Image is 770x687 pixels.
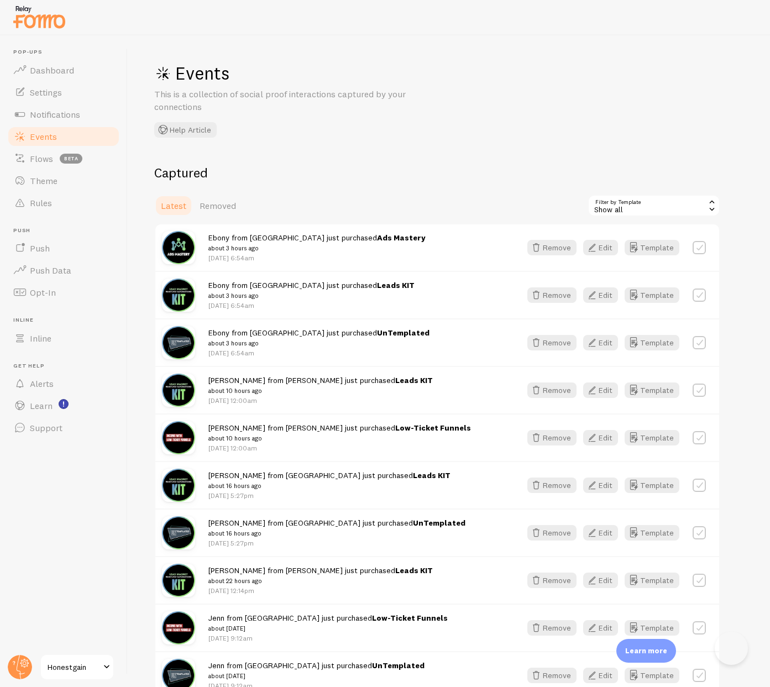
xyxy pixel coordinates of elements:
[583,287,625,303] a: Edit
[30,378,54,389] span: Alerts
[625,430,679,445] button: Template
[30,197,52,208] span: Rules
[583,478,618,493] button: Edit
[625,525,679,541] button: Template
[30,131,57,142] span: Events
[527,430,577,445] button: Remove
[59,399,69,409] svg: <p>Watch New Feature Tutorials!</p>
[377,233,426,243] a: Ads Mastery
[30,153,53,164] span: Flows
[395,375,433,385] a: Leads KIT
[13,49,121,56] span: Pop-ups
[154,88,420,113] p: This is a collection of social proof interactions captured by your connections
[625,240,679,255] button: Template
[7,125,121,148] a: Events
[161,200,186,211] span: Latest
[208,301,415,310] p: [DATE] 6:54am
[583,478,625,493] a: Edit
[583,382,618,398] button: Edit
[208,586,433,595] p: [DATE] 12:14pm
[13,317,121,324] span: Inline
[7,395,121,417] a: Learn
[30,243,50,254] span: Push
[162,374,195,407] img: 9mZHSrDrQmyWCXHbPp9u
[7,103,121,125] a: Notifications
[208,576,433,586] small: about 22 hours ago
[162,421,195,454] img: BwzvrzI3R4T7Qy2wrXwL
[162,564,195,597] img: 9mZHSrDrQmyWCXHbPp9u
[377,280,415,290] a: Leads KIT
[583,668,618,683] button: Edit
[583,573,618,588] button: Edit
[30,87,62,98] span: Settings
[30,109,80,120] span: Notifications
[583,430,625,445] a: Edit
[583,573,625,588] a: Edit
[625,668,679,683] button: Template
[208,660,425,681] span: Jenn from [GEOGRAPHIC_DATA] just purchased
[527,620,577,636] button: Remove
[583,525,618,541] button: Edit
[625,478,679,493] button: Template
[60,154,82,164] span: beta
[625,573,679,588] button: Template
[208,671,425,681] small: about [DATE]
[208,423,471,443] span: [PERSON_NAME] from [PERSON_NAME] just purchased
[162,469,195,502] img: 9mZHSrDrQmyWCXHbPp9u
[7,59,121,81] a: Dashboard
[40,654,114,680] a: Honestgain
[527,287,577,303] button: Remove
[208,328,429,348] span: Ebony from [GEOGRAPHIC_DATA] just purchased
[208,253,426,263] p: [DATE] 6:54am
[30,65,74,76] span: Dashboard
[193,195,243,217] a: Removed
[208,338,429,348] small: about 3 hours ago
[208,481,451,491] small: about 16 hours ago
[527,525,577,541] button: Remove
[7,373,121,395] a: Alerts
[13,227,121,234] span: Push
[583,382,625,398] a: Edit
[162,326,195,359] img: MOyHSvZ6RTW1x2v0y95t
[208,280,415,301] span: Ebony from [GEOGRAPHIC_DATA] just purchased
[30,287,56,298] span: Opt-In
[625,382,679,398] button: Template
[208,233,426,253] span: Ebony from [GEOGRAPHIC_DATA] just purchased
[588,195,720,217] div: Show all
[616,639,676,663] div: Learn more
[208,348,429,358] p: [DATE] 6:54am
[208,396,433,405] p: [DATE] 12:00am
[7,327,121,349] a: Inline
[625,287,679,303] button: Template
[625,620,679,636] button: Template
[583,668,625,683] a: Edit
[7,237,121,259] a: Push
[583,620,625,636] a: Edit
[208,443,471,453] p: [DATE] 12:00am
[208,518,465,538] span: [PERSON_NAME] from [GEOGRAPHIC_DATA] just purchased
[583,240,625,255] a: Edit
[12,3,67,31] img: fomo-relay-logo-orange.svg
[208,386,433,396] small: about 10 hours ago
[162,611,195,644] img: BwzvrzI3R4T7Qy2wrXwL
[372,660,425,670] a: UnTemplated
[208,623,448,633] small: about [DATE]
[395,565,433,575] a: Leads KIT
[7,281,121,303] a: Opt-In
[377,328,429,338] a: UnTemplated
[30,400,53,411] span: Learn
[48,660,100,674] span: Honestgain
[208,375,433,396] span: [PERSON_NAME] from [PERSON_NAME] just purchased
[527,335,577,350] button: Remove
[625,335,679,350] button: Template
[527,382,577,398] button: Remove
[583,430,618,445] button: Edit
[154,62,486,85] h1: Events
